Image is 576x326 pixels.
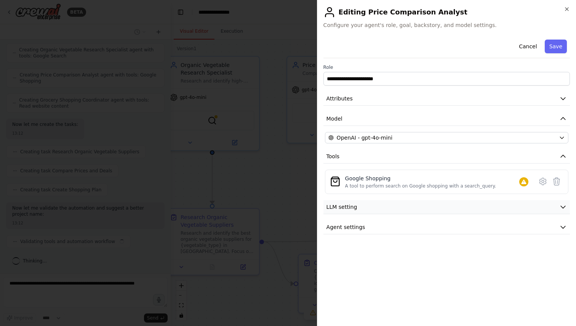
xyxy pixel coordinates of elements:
span: Model [326,115,342,122]
button: Model [323,112,570,126]
span: LLM setting [326,203,357,211]
h2: Editing Price Comparison Analyst [323,6,570,18]
button: Save [545,40,567,53]
span: OpenAI - gpt-4o-mini [337,134,392,142]
span: Configure your agent's role, goal, backstory, and model settings. [323,21,570,29]
button: Attributes [323,92,570,106]
button: LLM setting [323,200,570,214]
img: SerpApiGoogleShoppingTool [330,176,341,187]
div: A tool to perform search on Google shopping with a search_query. [345,183,496,189]
span: Attributes [326,95,353,102]
button: OpenAI - gpt-4o-mini [325,132,568,143]
button: Configure tool [536,175,550,188]
span: Tools [326,153,340,160]
button: Delete tool [550,175,563,188]
button: Agent settings [323,220,570,234]
span: Agent settings [326,223,365,231]
div: Google Shopping [345,175,496,182]
button: Cancel [514,40,541,53]
label: Role [323,64,570,70]
button: Tools [323,149,570,164]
